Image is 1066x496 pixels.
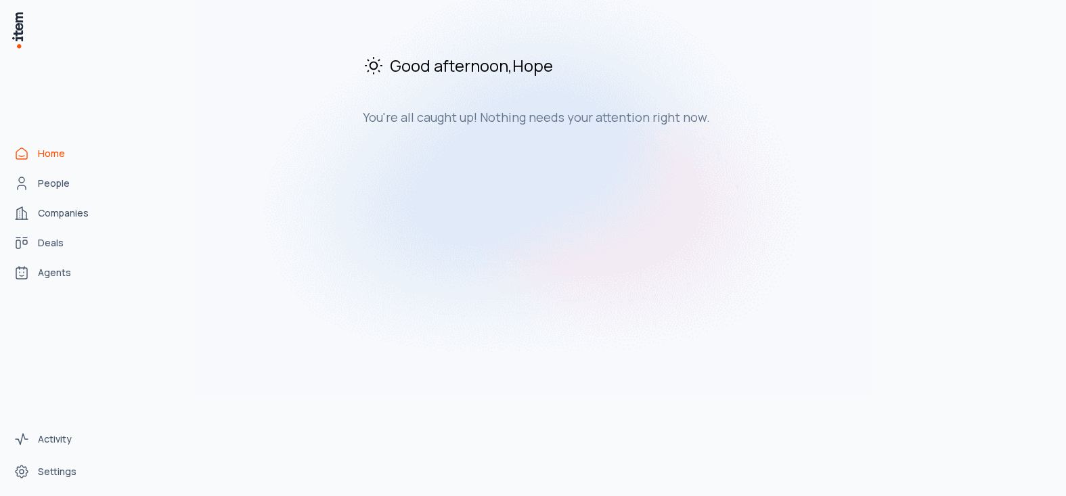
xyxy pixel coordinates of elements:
a: Home [8,140,111,167]
a: Companies [8,200,111,227]
span: Deals [38,236,64,250]
span: Companies [38,206,89,220]
a: People [8,170,111,197]
span: People [38,177,70,190]
h3: You're all caught up! Nothing needs your attention right now. [363,109,818,125]
span: Home [38,147,65,160]
a: Deals [8,229,111,256]
span: Agents [38,266,71,279]
span: Settings [38,465,76,478]
span: Activity [38,432,72,446]
img: Item Brain Logo [11,11,24,49]
a: Activity [8,426,111,453]
h2: Good afternoon , Hope [363,54,818,76]
a: Agents [8,259,111,286]
a: Settings [8,458,111,485]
